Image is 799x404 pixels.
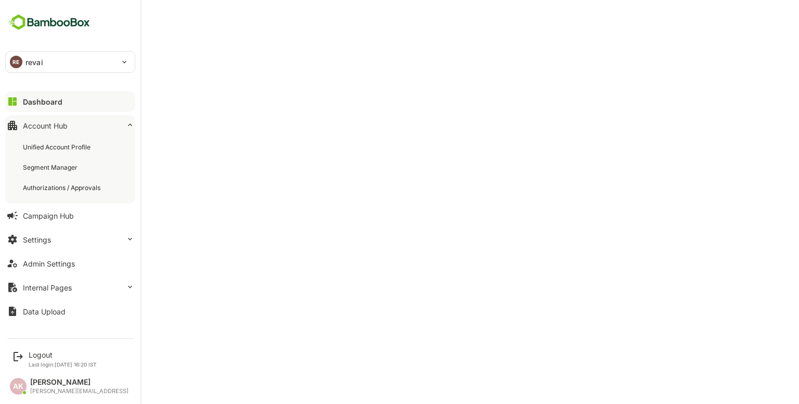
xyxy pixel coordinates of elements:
div: Data Upload [23,307,66,316]
button: Account Hub [5,115,135,136]
button: Campaign Hub [5,205,135,226]
img: BambooboxFullLogoMark.5f36c76dfaba33ec1ec1367b70bb1252.svg [5,12,93,32]
div: Logout [29,350,97,359]
button: Dashboard [5,91,135,112]
div: Account Hub [23,121,68,130]
button: Data Upload [5,301,135,322]
button: Admin Settings [5,253,135,274]
div: Campaign Hub [23,211,74,220]
div: RE [10,56,22,68]
p: Last login: [DATE] 16:20 IST [29,361,97,368]
p: revai [25,57,43,68]
div: Dashboard [23,97,62,106]
div: Segment Manager [23,163,80,172]
div: [PERSON_NAME] [30,378,128,387]
div: Authorizations / Approvals [23,183,102,192]
div: RErevai [6,52,135,72]
div: [PERSON_NAME][EMAIL_ADDRESS] [30,388,128,395]
div: Admin Settings [23,259,75,268]
div: Unified Account Profile [23,143,93,151]
button: Settings [5,229,135,250]
button: Internal Pages [5,277,135,298]
div: AK [10,378,27,395]
div: Settings [23,235,51,244]
div: Internal Pages [23,283,72,292]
